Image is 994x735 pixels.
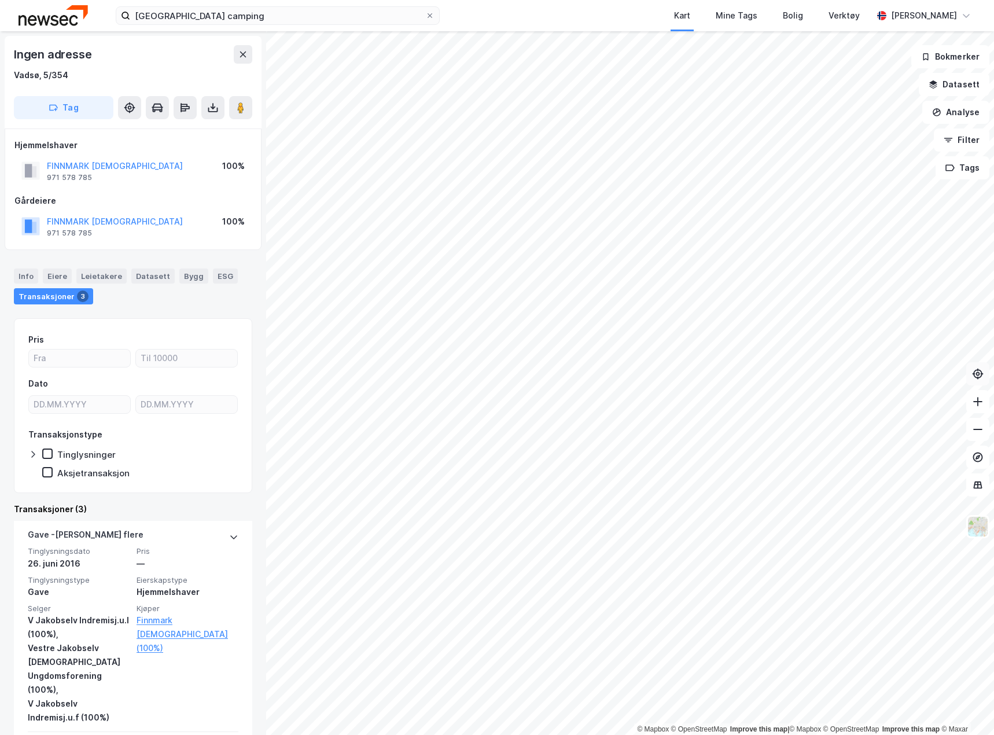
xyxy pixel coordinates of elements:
[789,725,821,733] a: Mapbox
[28,546,130,556] span: Tinglysningsdato
[47,229,92,238] div: 971 578 785
[919,73,989,96] button: Datasett
[222,215,245,229] div: 100%
[28,377,48,391] div: Dato
[213,269,238,284] div: ESG
[882,725,940,733] a: Improve this map
[137,604,238,613] span: Kjøper
[47,173,92,182] div: 971 578 785
[28,557,130,571] div: 26. juni 2016
[716,9,757,23] div: Mine Tags
[222,159,245,173] div: 100%
[28,613,130,641] div: V Jakobselv Indremisj.u.l (100%),
[43,269,72,284] div: Eiere
[137,546,238,556] span: Pris
[14,269,38,284] div: Info
[14,45,94,64] div: Ingen adresse
[911,45,989,68] button: Bokmerker
[76,269,127,284] div: Leietakere
[28,528,143,546] div: Gave - [PERSON_NAME] flere
[14,68,68,82] div: Vadsø, 5/354
[14,96,113,119] button: Tag
[137,575,238,585] span: Eierskapstype
[14,502,252,516] div: Transaksjoner (3)
[137,557,238,571] div: —
[936,679,994,735] iframe: Chat Widget
[14,138,252,152] div: Hjemmelshaver
[28,333,44,347] div: Pris
[637,725,669,733] a: Mapbox
[130,7,425,24] input: Søk på adresse, matrikkel, gårdeiere, leietakere eller personer
[674,9,690,23] div: Kart
[57,449,116,460] div: Tinglysninger
[967,516,989,538] img: Z
[28,575,130,585] span: Tinglysningstype
[936,156,989,179] button: Tags
[29,350,130,367] input: Fra
[14,194,252,208] div: Gårdeiere
[137,585,238,599] div: Hjemmelshaver
[131,269,175,284] div: Datasett
[179,269,208,284] div: Bygg
[934,128,989,152] button: Filter
[137,613,238,655] a: Finnmark [DEMOGRAPHIC_DATA] (100%)
[19,5,88,25] img: newsec-logo.f6e21ccffca1b3a03d2d.png
[783,9,803,23] div: Bolig
[77,291,89,302] div: 3
[14,288,93,304] div: Transaksjoner
[28,428,102,442] div: Transaksjonstype
[829,9,860,23] div: Verktøy
[57,468,130,479] div: Aksjetransaksjon
[637,723,968,735] div: |
[29,396,130,413] input: DD.MM.YYYY
[28,585,130,599] div: Gave
[28,641,130,697] div: Vestre Jakobselv [DEMOGRAPHIC_DATA] Ungdomsforening (100%),
[823,725,879,733] a: OpenStreetMap
[28,697,130,725] div: V Jakobselv Indremisj.u.f (100%)
[136,350,237,367] input: Til 10000
[671,725,727,733] a: OpenStreetMap
[136,396,237,413] input: DD.MM.YYYY
[730,725,787,733] a: Improve this map
[891,9,957,23] div: [PERSON_NAME]
[28,604,130,613] span: Selger
[922,101,989,124] button: Analyse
